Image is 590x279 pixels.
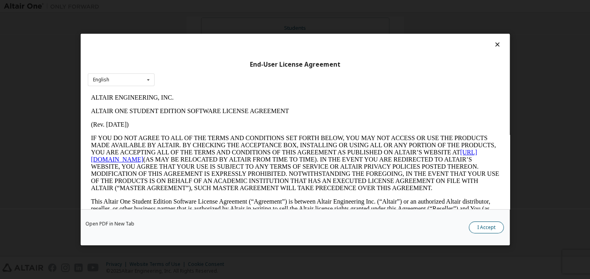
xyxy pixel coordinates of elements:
[3,3,412,10] p: ALTAIR ENGINEERING, INC.
[3,107,412,136] p: This Altair One Student Edition Software License Agreement (“Agreement”) is between Altair Engine...
[85,221,134,226] a: Open PDF in New Tab
[3,58,389,72] a: [URL][DOMAIN_NAME]
[93,77,109,82] div: English
[469,221,504,233] button: I Accept
[88,61,503,69] div: End-User License Agreement
[3,17,412,24] p: ALTAIR ONE STUDENT EDITION SOFTWARE LICENSE AGREEMENT
[3,44,412,101] p: IF YOU DO NOT AGREE TO ALL OF THE TERMS AND CONDITIONS SET FORTH BELOW, YOU MAY NOT ACCESS OR USE...
[3,30,412,37] p: (Rev. [DATE])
